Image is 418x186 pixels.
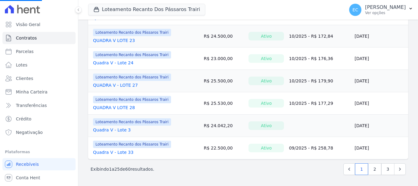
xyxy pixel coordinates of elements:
a: 09/2025 - R$ 258,78 [289,146,333,150]
p: Ver opções [365,10,406,15]
a: Conta Hent [2,172,76,184]
td: [DATE] [352,25,408,47]
a: QUADRA V LOTE 23 [93,37,135,44]
td: R$ 24.500,00 [201,25,246,47]
a: QUADRA V - LOTE 27 [93,82,138,88]
p: Exibindo a de resultados. [91,166,154,172]
span: 25 [114,167,120,172]
td: [DATE] [352,115,408,137]
span: Transferências [16,102,47,108]
span: Lotes [16,62,28,68]
a: Previous [343,163,355,175]
span: Minha Carteira [16,89,47,95]
a: Recebíveis [2,158,76,170]
span: 60 [125,167,131,172]
span: Conta Hent [16,175,40,181]
span: Crédito [16,116,32,122]
span: Recebíveis [16,161,39,167]
td: R$ 24.042,20 [201,115,246,137]
a: Contratos [2,32,76,44]
div: Ativo [248,144,284,152]
a: 1 [355,163,368,175]
td: [DATE] [352,70,408,92]
td: R$ 23.000,00 [201,47,246,70]
span: Loteamento Recanto dos Pássaros Trairi [93,74,171,81]
td: [DATE] [352,92,408,115]
a: Quadra V - Lote 33 [93,149,133,155]
span: Parcelas [16,48,34,55]
a: Crédito [2,113,76,125]
a: Visão Geral [2,18,76,31]
div: Plataformas [5,148,73,156]
button: EC [PERSON_NAME] Ver opções [344,1,418,18]
span: Loteamento Recanto dos Pássaros Trairi [93,29,171,36]
a: Quadra V - Lote 24 [93,60,133,66]
a: Clientes [2,72,76,85]
span: Loteamento Recanto dos Pássaros Trairi [93,96,171,103]
td: R$ 25.530,00 [201,92,246,115]
span: Contratos [16,35,37,41]
td: R$ 25.500,00 [201,70,246,92]
div: Ativo [248,77,284,85]
div: Ativo [248,121,284,130]
span: Loteamento Recanto dos Pássaros Trairi [93,141,171,148]
div: Ativo [248,99,284,108]
a: Negativação [2,126,76,139]
a: 10/2025 - R$ 177,29 [289,101,333,106]
a: 3 [381,163,394,175]
a: Parcelas [2,45,76,58]
span: Negativação [16,129,43,135]
td: [DATE] [352,47,408,70]
button: Loteamento Recanto Dos Pássaros Trairi [88,4,205,15]
a: Quadra V - Lote 3 [93,127,131,133]
a: QUADRA V LOTE 28 [93,104,135,111]
td: R$ 22.500,00 [201,137,246,159]
span: EC [353,8,358,12]
a: Next [394,163,406,175]
span: Loteamento Recanto dos Pássaros Trairi [93,118,171,126]
a: 2 [368,163,381,175]
p: [PERSON_NAME] [365,4,406,10]
a: Lotes [2,59,76,71]
a: 10/2025 - R$ 172,84 [289,34,333,39]
div: Ativo [248,32,284,40]
td: [DATE] [352,137,408,159]
span: Loteamento Recanto dos Pássaros Trairi [93,51,171,59]
a: Transferências [2,99,76,112]
span: Clientes [16,75,33,82]
a: 10/2025 - R$ 179,90 [289,78,333,83]
a: 10/2025 - R$ 176,36 [289,56,333,61]
span: Visão Geral [16,21,40,28]
a: Minha Carteira [2,86,76,98]
div: Ativo [248,54,284,63]
span: 1 [109,167,112,172]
